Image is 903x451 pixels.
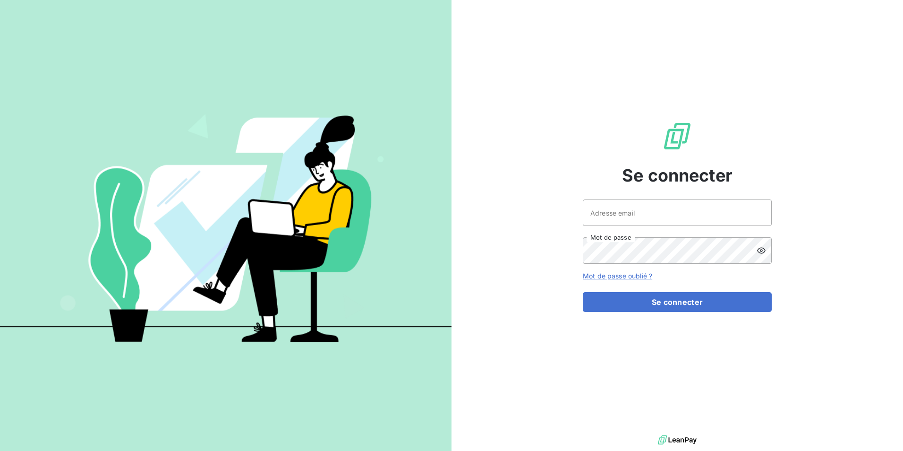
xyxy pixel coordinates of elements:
[583,272,652,280] a: Mot de passe oublié ?
[583,199,772,226] input: placeholder
[622,163,733,188] span: Se connecter
[583,292,772,312] button: Se connecter
[658,433,697,447] img: logo
[662,121,692,151] img: Logo LeanPay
